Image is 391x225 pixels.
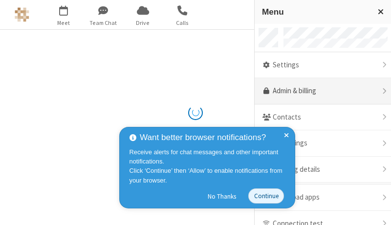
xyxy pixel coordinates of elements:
[164,19,201,27] span: Calls
[255,52,391,79] div: Settings
[130,147,288,185] div: Receive alerts for chat messages and other important notifications. Click ‘Continue’ then ‘Allow’...
[248,188,284,204] button: Continue
[262,7,369,17] h3: Menu
[255,78,391,104] a: Admin & billing
[140,131,266,144] span: Want better browser notifications?
[367,200,384,218] iframe: Chat
[255,184,391,211] div: Download apps
[45,19,82,27] span: Meet
[255,157,391,183] div: Meeting details
[255,130,391,157] div: Recordings
[125,19,161,27] span: Drive
[203,188,241,204] button: No Thanks
[15,7,29,22] img: Astra
[85,19,122,27] span: Team Chat
[255,104,391,131] div: Contacts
